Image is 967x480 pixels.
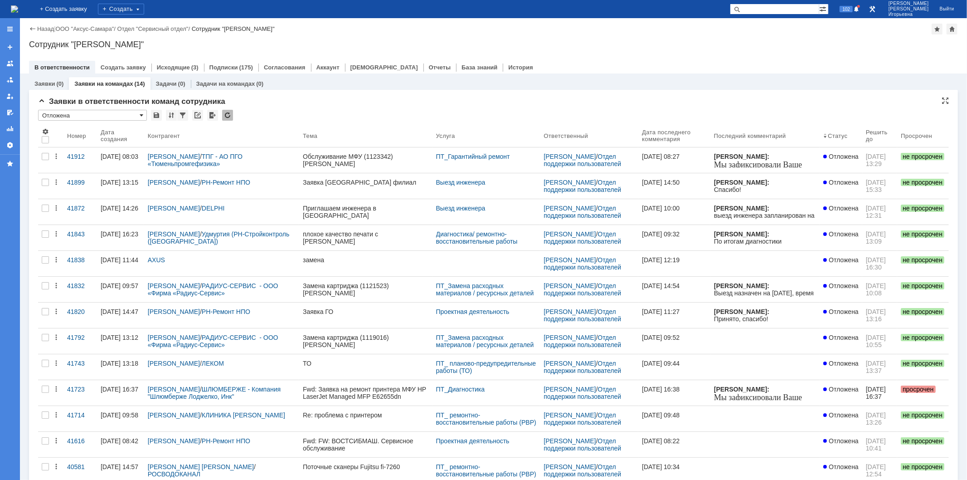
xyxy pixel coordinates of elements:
[544,386,596,393] a: [PERSON_NAME]
[3,105,17,120] a: Мои согласования
[436,132,455,139] div: Услуга
[299,124,432,147] th: Тема
[202,205,225,212] a: DELPHI
[897,406,949,431] a: не просрочен
[436,360,538,374] a: ПТ_ планово-предупредительные работы (ТО)
[544,360,621,374] a: Отдел поддержки пользователей
[101,360,138,367] div: [DATE] 13:18
[148,437,200,445] a: [PERSON_NAME]
[462,64,497,71] a: База знаний
[862,406,897,431] a: [DATE] 13:26
[823,153,859,160] span: Отложена
[151,110,162,121] div: Сохранить вид
[866,386,888,400] span: [DATE] 16:37
[3,56,17,71] a: Заявки на командах
[897,328,949,354] a: не просрочен
[63,432,97,457] a: 41616
[901,205,944,212] span: не просрочен
[148,230,291,245] a: Удмуртия (РН-Стройконтроль ([GEOGRAPHIC_DATA])
[820,380,862,406] a: Отложена
[264,64,306,71] a: Согласования
[97,199,144,225] a: [DATE] 14:26
[544,282,621,297] a: Отдел поддержки пользователей
[101,411,138,419] div: [DATE] 09:58
[192,110,203,121] div: Скопировать ссылку на список
[544,386,621,400] a: Отдел поддержки пользователей
[299,406,432,431] a: Re: проблема с принтером
[544,282,596,289] a: [PERSON_NAME]
[642,334,680,341] div: [DATE] 09:52
[67,334,93,341] div: 41792
[638,432,710,457] a: [DATE] 08:22
[820,328,862,354] a: Отложена
[820,277,862,302] a: Отложена
[34,64,90,71] a: В ответственности
[303,308,429,315] div: Заявка ГО
[866,308,888,323] span: [DATE] 13:16
[101,334,138,341] div: [DATE] 13:12
[157,64,190,71] a: Исходящие
[67,437,93,445] div: 41616
[638,225,710,250] a: [DATE] 09:32
[436,230,518,245] a: Диагностика/ ремонтно-восстановительные работы
[889,1,929,6] span: [PERSON_NAME]
[897,277,949,302] a: не просрочен
[101,256,138,264] div: [DATE] 11:44
[299,251,432,276] a: замена
[11,5,18,13] img: logo
[901,230,944,238] span: не просрочен
[862,225,897,250] a: [DATE] 13:09
[63,225,97,250] a: 41843
[97,432,144,457] a: [DATE] 08:42
[97,277,144,302] a: [DATE] 09:57
[540,124,638,147] th: Ответственный
[866,153,888,167] span: [DATE] 13:29
[823,179,859,186] span: Отложена
[638,303,710,328] a: [DATE] 11:27
[544,334,621,348] a: Отдел поддержки пользователей
[866,282,888,297] span: [DATE] 10:08
[862,380,897,406] a: [DATE] 16:37
[638,380,710,406] a: [DATE] 16:38
[207,110,218,121] div: Экспорт списка
[642,230,680,238] div: [DATE] 09:32
[299,147,432,173] a: Обслуживание МФУ (1123342) [PERSON_NAME]
[866,230,888,245] span: [DATE] 13:09
[63,303,97,328] a: 41820
[222,110,233,121] div: Обновлять список
[429,64,451,71] a: Отчеты
[638,354,710,380] a: [DATE] 09:44
[101,205,138,212] div: [DATE] 14:26
[544,256,596,264] a: [PERSON_NAME]
[642,153,680,160] div: [DATE] 08:27
[862,354,897,380] a: [DATE] 13:37
[544,308,596,315] a: [PERSON_NAME]
[37,25,54,32] a: Назад
[303,179,429,186] div: Заявка [GEOGRAPHIC_DATA] филиал
[544,437,621,452] a: Отдел поддержки пользователей
[436,463,536,478] a: ПТ_ ремонтно-восстановительные работы (РВР)
[823,256,859,264] span: Отложена
[638,251,710,276] a: [DATE] 12:19
[63,354,97,380] a: 41743
[932,24,943,34] div: Добавить в избранное
[642,360,680,367] div: [DATE] 09:44
[823,386,859,393] span: Отложена
[67,463,93,470] div: 40581
[820,124,862,147] th: Статус
[3,40,17,54] a: Создать заявку
[156,80,177,87] a: Задачи
[299,432,432,457] a: Fwd: FW: ВОСТСИБМАШ. Сервисное обслуживание
[303,132,317,139] div: Тема
[350,64,418,71] a: [DEMOGRAPHIC_DATA]
[303,411,429,419] div: Re: проблема с принтером
[897,173,949,199] a: не просрочен
[202,437,250,445] a: РН-Ремонт НПО
[202,308,250,315] a: РН-Ремонт НПО
[897,225,949,250] a: не просрочен
[889,12,929,17] span: Игорьевна
[101,230,138,238] div: [DATE] 16:23
[63,173,97,199] a: 41899
[862,303,897,328] a: [DATE] 13:16
[97,124,144,147] th: Дата создания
